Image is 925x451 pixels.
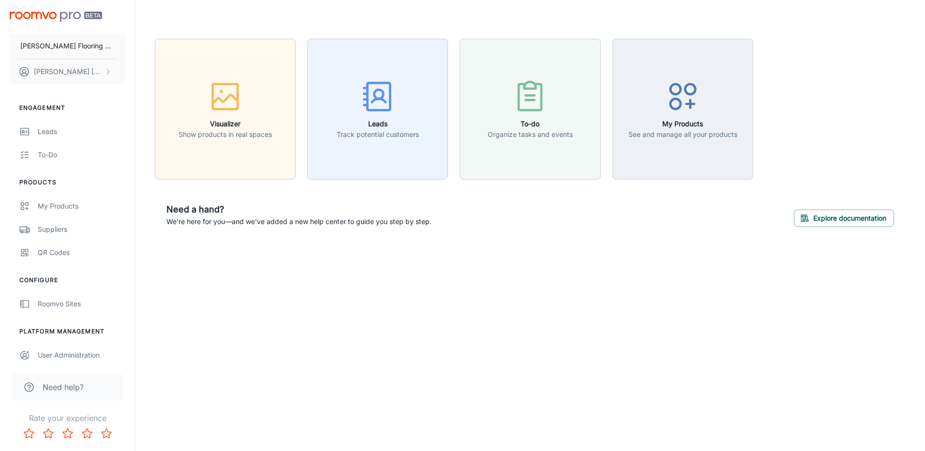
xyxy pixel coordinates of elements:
[337,129,419,140] p: Track potential customers
[794,213,894,223] a: Explore documentation
[337,119,419,129] h6: Leads
[38,126,125,137] div: Leads
[20,41,115,51] p: [PERSON_NAME] Flooring Stores
[155,39,296,180] button: VisualizerShow products in real spaces
[460,104,600,113] a: To-doOrganize tasks and events
[612,39,753,180] button: My ProductsSee and manage all your products
[38,247,125,258] div: QR Codes
[307,104,448,113] a: LeadsTrack potential customers
[38,201,125,211] div: My Products
[460,39,600,180] button: To-doOrganize tasks and events
[10,33,125,59] button: [PERSON_NAME] Flooring Stores
[307,39,448,180] button: LeadsTrack potential customers
[166,203,432,216] h6: Need a hand?
[488,129,573,140] p: Organize tasks and events
[38,224,125,235] div: Suppliers
[628,129,737,140] p: See and manage all your products
[38,150,125,160] div: To-do
[10,12,102,22] img: Roomvo PRO Beta
[179,119,272,129] h6: Visualizer
[628,119,737,129] h6: My Products
[34,66,102,77] p: [PERSON_NAME] [PERSON_NAME]
[179,129,272,140] p: Show products in real spaces
[488,119,573,129] h6: To-do
[612,104,753,113] a: My ProductsSee and manage all your products
[10,59,125,84] button: [PERSON_NAME] [PERSON_NAME]
[794,210,894,227] button: Explore documentation
[166,216,432,227] p: We're here for you—and we've added a new help center to guide you step by step.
